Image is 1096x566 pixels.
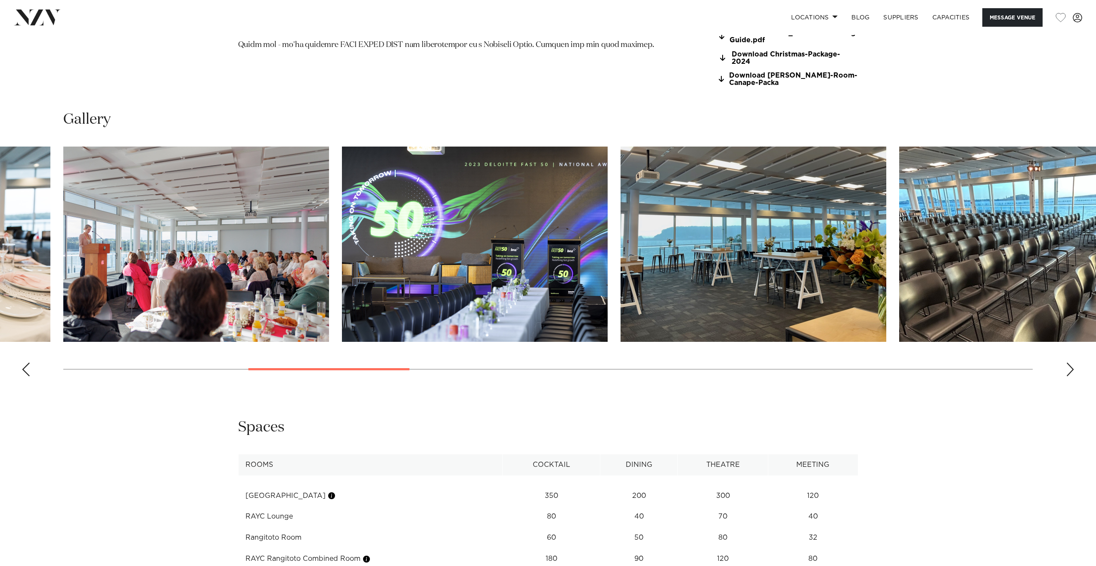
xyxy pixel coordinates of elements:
th: Theatre [678,454,768,475]
td: RAYC Lounge [238,506,502,527]
td: 32 [768,527,858,548]
td: 300 [678,485,768,507]
td: 80 [502,506,600,527]
td: 200 [600,485,678,507]
td: 60 [502,527,600,548]
th: Dining [600,454,678,475]
td: 70 [678,506,768,527]
img: nzv-logo.png [14,9,61,25]
td: 120 [768,485,858,507]
button: Message Venue [982,8,1043,27]
a: Capacities [925,8,977,27]
swiper-slide: 6 / 21 [342,147,608,342]
td: [GEOGRAPHIC_DATA] [238,485,502,507]
th: Meeting [768,454,858,475]
a: Locations [784,8,845,27]
h2: Gallery [63,110,111,129]
td: 40 [600,506,678,527]
td: 80 [678,527,768,548]
a: Download [PERSON_NAME]-Room-Canape-Packa [718,72,858,87]
td: 40 [768,506,858,527]
a: SUPPLIERS [876,8,925,27]
swiper-slide: 5 / 21 [63,147,329,342]
td: Rangitoto Room [238,527,502,548]
h2: Spaces [238,418,285,437]
th: Rooms [238,454,502,475]
a: Download Christmas-Package-2024 [718,51,858,66]
swiper-slide: 7 / 21 [621,147,886,342]
td: 50 [600,527,678,548]
a: BLOG [845,8,876,27]
td: 350 [502,485,600,507]
th: Cocktail [502,454,600,475]
a: Download HMSC_Akarana Wedding Guide.pdf [718,29,858,44]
